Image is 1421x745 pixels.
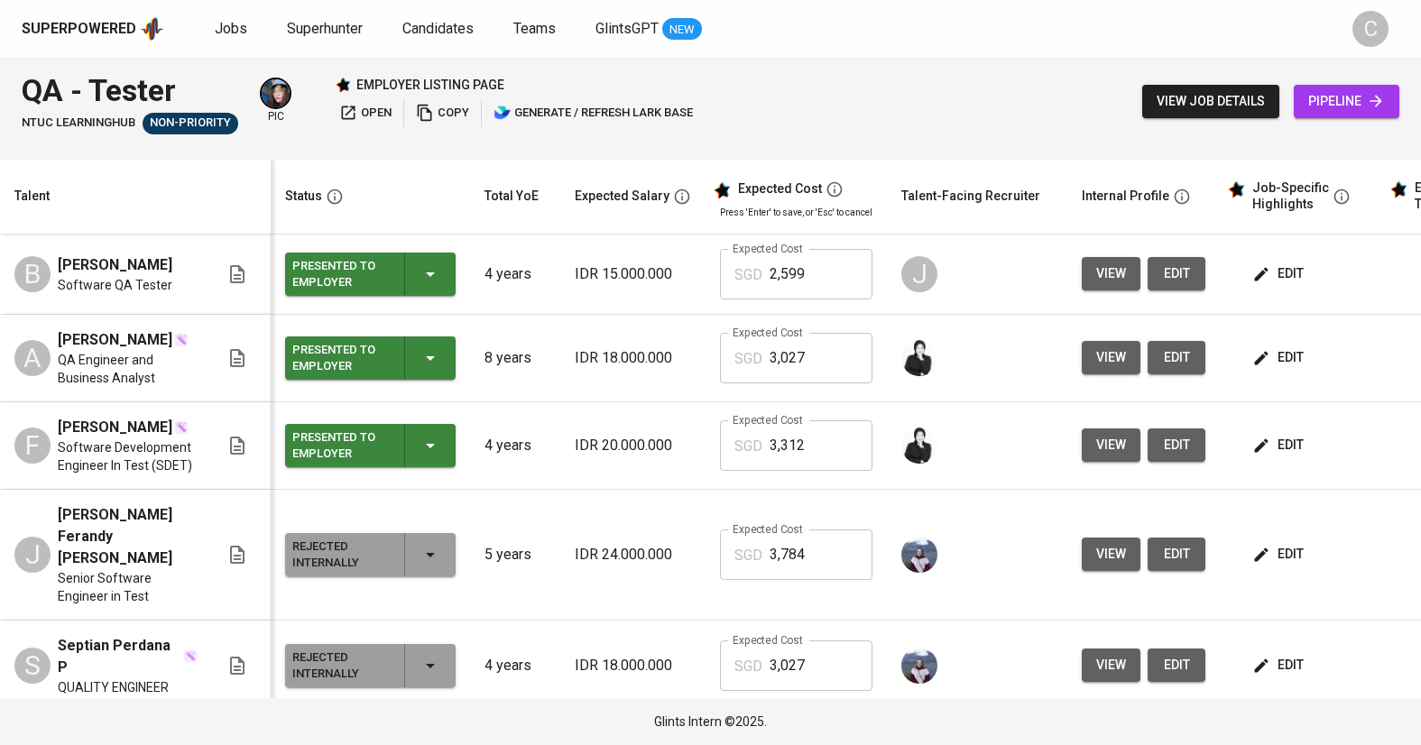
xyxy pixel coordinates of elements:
button: edit [1249,538,1311,571]
img: Glints Star [335,77,351,93]
span: Software QA Tester [58,276,172,294]
p: 8 years [484,347,546,369]
div: Internal Profile [1082,185,1169,207]
span: edit [1162,434,1191,456]
button: Rejected Internally [285,644,456,687]
span: Candidates [402,20,474,37]
img: medwi@glints.com [901,340,937,376]
button: edit [1148,538,1205,571]
img: christine.raharja@glints.com [901,648,937,684]
img: medwi@glints.com [901,428,937,464]
span: [PERSON_NAME] [58,254,172,276]
p: IDR 18.000.000 [575,655,691,676]
div: C [1352,11,1389,47]
button: view [1082,538,1140,571]
img: magic_wand.svg [183,649,198,664]
span: pipeline [1308,90,1385,113]
span: Superhunter [287,20,363,37]
a: Jobs [215,18,251,41]
a: pipeline [1294,85,1399,118]
span: edit [1256,654,1304,676]
div: J [14,537,51,573]
div: Rejected Internally [292,646,390,685]
span: Software Development Engineer In Test (SDET) [58,438,198,474]
div: Expected Salary [575,185,669,207]
p: employer listing page [356,76,504,94]
span: Septian Perdana P [58,635,181,678]
span: QA Engineer and Business Analyst [58,351,198,387]
button: Presented to Employer [285,336,456,380]
span: Jobs [215,20,247,37]
span: open [339,103,392,124]
button: edit [1148,257,1205,290]
img: christine.raharja@glints.com [901,537,937,573]
img: lark [494,104,512,122]
span: [PERSON_NAME] [58,417,172,438]
button: view [1082,648,1140,682]
div: Presented to Employer [292,254,390,294]
a: GlintsGPT NEW [595,18,702,41]
span: [PERSON_NAME] Ferandy [PERSON_NAME] [58,504,198,569]
p: SGD [734,264,762,286]
p: IDR 20.000.000 [575,435,691,456]
button: view [1082,428,1140,462]
img: diazagista@glints.com [262,79,290,107]
div: Status [285,185,322,207]
div: Expected Cost [738,181,822,198]
span: NEW [662,21,702,39]
span: edit [1256,346,1304,369]
p: IDR 24.000.000 [575,544,691,566]
p: 4 years [484,435,546,456]
p: IDR 18.000.000 [575,347,691,369]
img: glints_star.svg [1227,180,1245,198]
div: Presented to Employer [292,426,390,465]
a: Superhunter [287,18,366,41]
p: 4 years [484,263,546,285]
span: edit [1162,543,1191,566]
button: edit [1148,428,1205,462]
span: edit [1162,346,1191,369]
div: J [901,256,937,292]
button: open [335,99,396,127]
button: copy [411,99,474,127]
img: app logo [140,15,164,42]
div: Sufficient Talents in Pipeline [143,113,238,134]
p: 4 years [484,655,546,676]
div: pic [260,78,291,124]
p: SGD [734,436,762,457]
img: magic_wand.svg [174,333,189,347]
button: edit [1249,341,1311,374]
span: view [1096,434,1126,456]
span: view [1096,543,1126,566]
img: glints_star.svg [713,181,731,199]
button: edit [1148,648,1205,682]
div: S [14,648,51,684]
span: view [1096,654,1126,676]
span: NTUC LearningHub [22,115,135,132]
button: view job details [1142,85,1279,118]
div: Talent-Facing Recruiter [901,185,1040,207]
a: Superpoweredapp logo [22,15,164,42]
div: A [14,340,51,376]
div: Superpowered [22,19,136,40]
p: SGD [734,348,762,370]
img: glints_star.svg [1389,180,1407,198]
span: GlintsGPT [595,20,659,37]
div: Job-Specific Highlights [1252,180,1329,212]
span: edit [1162,262,1191,285]
button: Rejected Internally [285,533,456,576]
p: IDR 15.000.000 [575,263,691,285]
span: generate / refresh lark base [494,103,693,124]
button: edit [1148,341,1205,374]
div: QA - Tester [22,69,238,113]
span: edit [1256,434,1304,456]
button: Presented to Employer [285,253,456,296]
img: magic_wand.svg [174,420,189,435]
span: edit [1162,654,1191,676]
p: Press 'Enter' to save, or 'Esc' to cancel [720,206,872,219]
a: Candidates [402,18,477,41]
